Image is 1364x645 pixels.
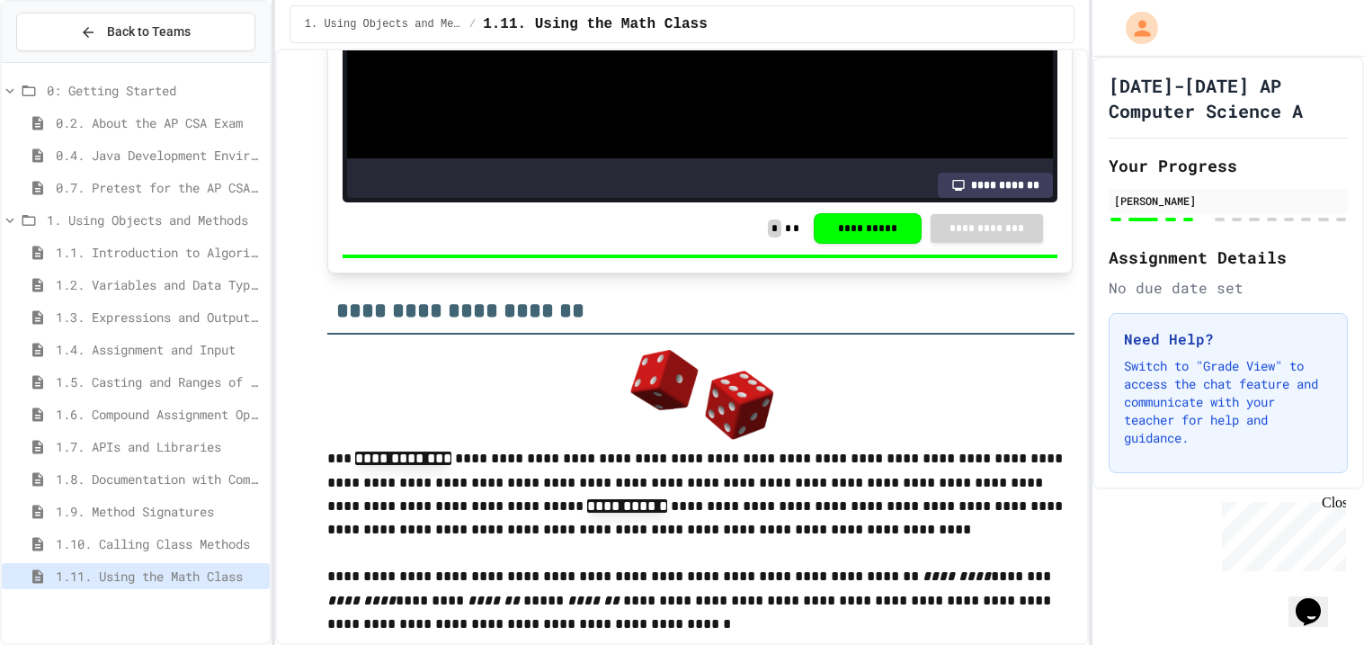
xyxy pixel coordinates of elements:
span: 0.7. Pretest for the AP CSA Exam [56,178,263,197]
span: 0.2. About the AP CSA Exam [56,113,263,132]
span: 1.6. Compound Assignment Operators [56,405,263,424]
span: Back to Teams [107,22,191,41]
iframe: chat widget [1215,495,1346,571]
span: 1.11. Using the Math Class [483,13,708,35]
div: Chat with us now!Close [7,7,124,114]
span: 1.3. Expressions and Output [New] [56,308,263,327]
span: 1.1. Introduction to Algorithms, Programming, and Compilers [56,243,263,262]
span: 1. Using Objects and Methods [47,211,263,229]
div: [PERSON_NAME] [1114,193,1342,209]
iframe: chat widget [1288,573,1346,627]
span: 1.4. Assignment and Input [56,340,263,359]
span: 1.7. APIs and Libraries [56,437,263,456]
div: My Account [1107,7,1163,49]
h2: Assignment Details [1109,245,1348,270]
div: No due date set [1109,277,1348,299]
span: 1.9. Method Signatures [56,502,263,521]
p: Switch to "Grade View" to access the chat feature and communicate with your teacher for help and ... [1124,357,1333,447]
span: 1.10. Calling Class Methods [56,534,263,553]
span: 0.4. Java Development Environments [56,146,263,165]
span: 1.8. Documentation with Comments and Preconditions [56,470,263,488]
h3: Need Help? [1124,328,1333,350]
span: 1. Using Objects and Methods [305,17,462,31]
h1: [DATE]-[DATE] AP Computer Science A [1109,73,1348,123]
span: 1.5. Casting and Ranges of Values [56,372,263,391]
span: / [469,17,476,31]
span: 1.11. Using the Math Class [56,567,263,586]
h2: Your Progress [1109,153,1348,178]
span: 1.2. Variables and Data Types [56,275,263,294]
span: 0: Getting Started [47,81,263,100]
